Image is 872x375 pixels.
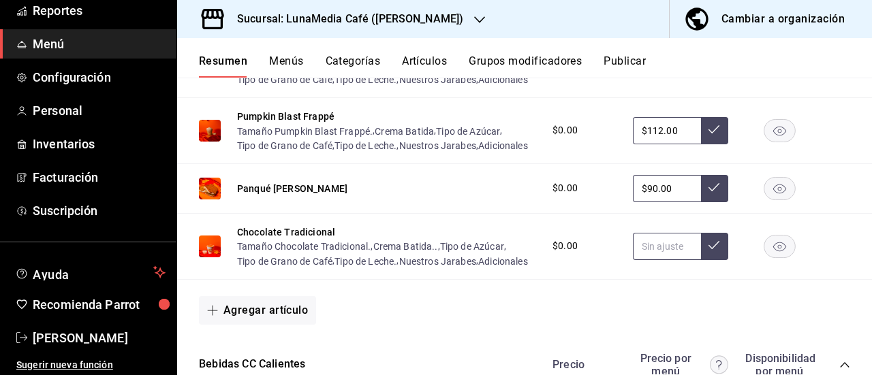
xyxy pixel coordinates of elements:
[237,255,332,268] button: Tipo de Grano de Café
[326,54,381,78] button: Categorías
[33,1,166,20] span: Reportes
[269,54,303,78] button: Menús
[633,175,701,202] input: Sin ajuste
[237,139,332,152] button: Tipo de Grano de Café
[226,11,463,27] h3: Sucursal: LunaMedia Café ([PERSON_NAME])
[375,125,434,138] button: Crema Batida
[199,235,221,257] img: Preview
[33,135,166,153] span: Inventarios
[237,240,371,253] button: Tamaño Chocolate Tradicional.
[33,329,166,347] span: [PERSON_NAME]
[604,54,646,78] button: Publicar
[33,201,166,220] span: Suscripción
[478,73,528,86] button: Adicionales
[334,255,396,268] button: Tipo de Leche.
[552,239,578,253] span: $0.00
[199,296,316,325] button: Agregar artículo
[237,73,332,86] button: Tipo de Grano de Café
[478,255,528,268] button: Adicionales
[33,101,166,120] span: Personal
[633,117,701,144] input: Sin ajuste
[478,139,528,152] button: Adicionales
[33,168,166,186] span: Facturación
[839,359,850,370] button: collapse-category-row
[552,123,578,137] span: $0.00
[334,73,396,86] button: Tipo de Leche.
[552,181,578,195] span: $0.00
[721,10,845,29] div: Cambiar a organización
[237,125,373,138] button: Tamaño Pumpkin Blast Frappé.
[237,182,347,195] button: Panqué [PERSON_NAME]
[199,357,305,372] button: Bebidas CC Calientes
[33,295,166,314] span: Recomienda Parrot
[33,68,166,86] span: Configuración
[399,139,476,152] button: Nuestros Jarabes
[33,264,148,280] span: Ayuda
[436,125,500,138] button: Tipo de Azúcar
[633,233,701,260] input: Sin ajuste
[199,54,247,78] button: Resumen
[440,240,504,253] button: Tipo de Azúcar
[199,120,221,142] img: Preview
[399,255,476,268] button: Nuestros Jarabes
[469,54,582,78] button: Grupos modificadores
[539,358,626,371] div: Precio
[199,178,221,199] img: Preview
[16,358,166,372] span: Sugerir nueva función
[237,225,335,239] button: Chocolate Tradicional
[33,35,166,53] span: Menú
[237,110,334,123] button: Pumpkin Blast Frappé
[237,239,539,268] div: , , , , , ,
[399,73,476,86] button: Nuestros Jarabes
[199,54,872,78] div: navigation tabs
[334,139,396,152] button: Tipo de Leche.
[402,54,447,78] button: Artículos
[373,240,438,253] button: Crema Batida..
[237,123,539,152] div: , , , , , ,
